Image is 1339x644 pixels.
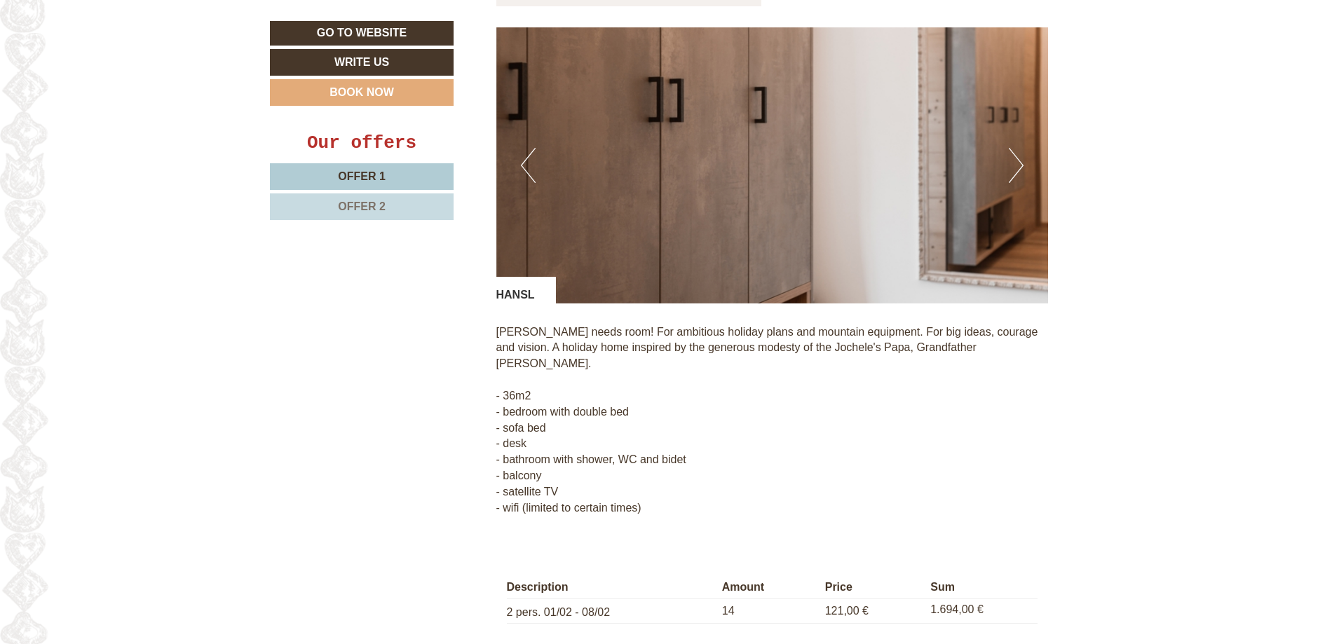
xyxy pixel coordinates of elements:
div: HANSL [496,277,556,303]
span: Offer 2 [338,200,386,212]
p: [PERSON_NAME] needs room! For ambitious holiday plans and mountain equipment. For big ideas, cour... [496,324,1049,516]
td: 2 pers. 01/02 - 08/02 [507,598,716,624]
th: Price [820,577,925,598]
button: Previous [521,148,536,183]
th: Amount [716,577,820,598]
a: Write us [270,49,454,76]
span: 121,00 € [825,605,869,617]
td: 14 [716,598,820,624]
div: Our offers [270,130,454,156]
a: Go to website [270,21,454,46]
th: Sum [925,577,1038,598]
span: Offer 1 [338,170,386,182]
th: Description [507,577,716,598]
td: 1.694,00 € [925,598,1038,624]
a: Book now [270,79,454,106]
button: Next [1009,148,1024,183]
img: image [496,27,1049,303]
